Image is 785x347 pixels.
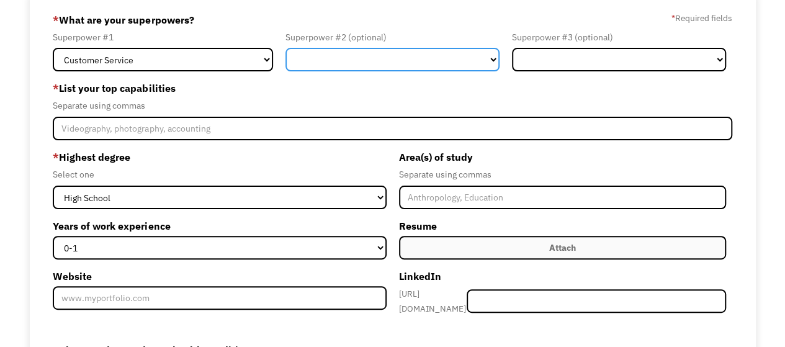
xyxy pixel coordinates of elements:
[53,147,386,167] label: Highest degree
[399,236,726,259] label: Attach
[53,10,194,30] label: What are your superpowers?
[399,266,726,286] label: LinkedIn
[399,167,726,182] div: Separate using commas
[53,167,386,182] div: Select one
[53,216,386,236] label: Years of work experience
[671,11,732,25] label: Required fields
[53,266,386,286] label: Website
[53,286,386,310] input: www.myportfolio.com
[53,78,732,98] label: List your top capabilities
[399,147,726,167] label: Area(s) of study
[285,30,500,45] div: Superpower #2 (optional)
[549,240,576,255] div: Attach
[399,216,726,236] label: Resume
[53,117,732,140] input: Videography, photography, accounting
[399,286,467,316] div: [URL][DOMAIN_NAME]
[512,30,726,45] div: Superpower #3 (optional)
[53,30,273,45] div: Superpower #1
[53,98,732,113] div: Separate using commas
[399,186,726,209] input: Anthropology, Education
